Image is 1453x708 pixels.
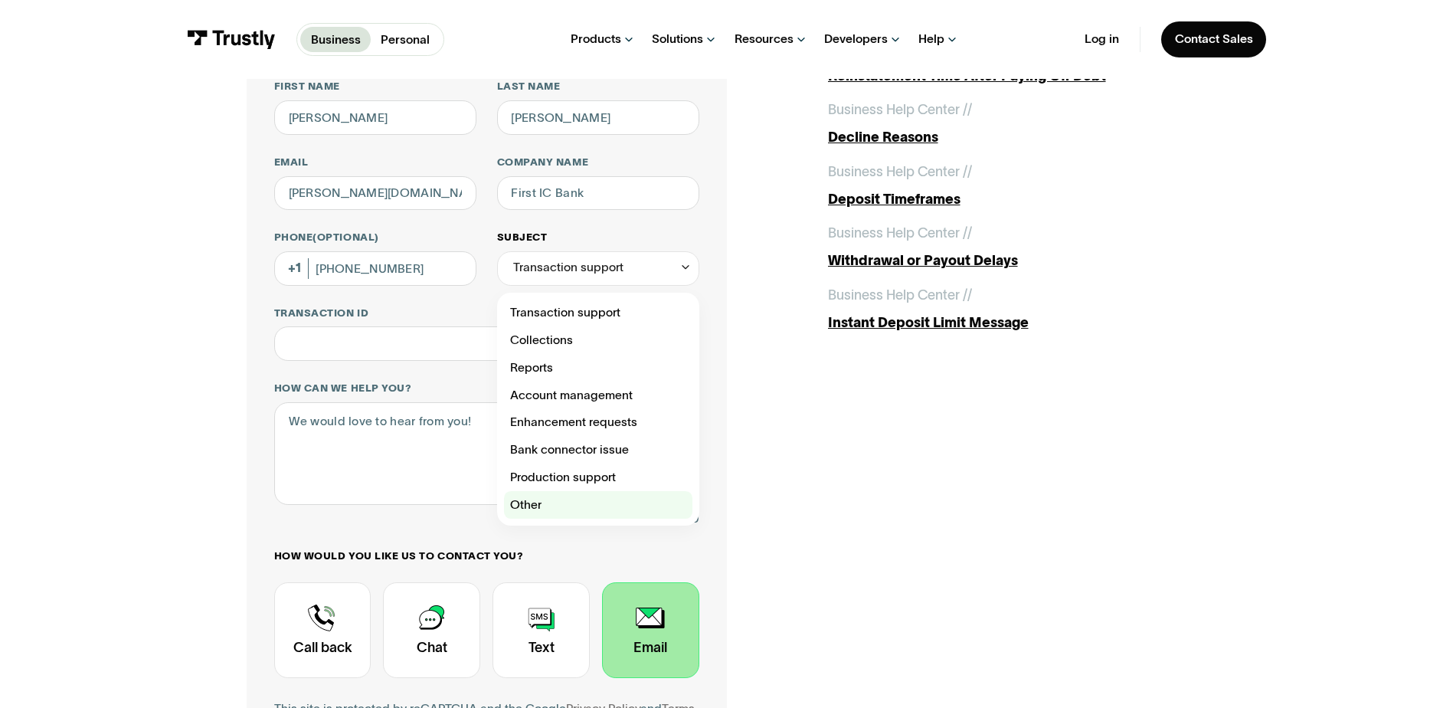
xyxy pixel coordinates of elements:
[497,156,699,169] label: Company name
[828,100,1207,148] a: Business Help Center //Decline Reasons
[497,231,699,244] label: Subject
[824,31,888,47] div: Developers
[828,313,1207,333] div: Instant Deposit Limit Message
[274,176,476,211] input: alex@mail.com
[274,382,699,395] label: How can we help you?
[510,412,637,433] span: Enhancement requests
[311,31,361,49] p: Business
[652,31,703,47] div: Solutions
[571,31,621,47] div: Products
[967,285,972,306] div: /
[967,100,972,120] div: /
[510,385,633,406] span: Account management
[381,31,430,49] p: Personal
[510,358,553,379] span: Reports
[1085,31,1119,47] a: Log in
[274,306,699,320] label: Transaction ID
[828,251,1207,271] div: Withdrawal or Payout Delays
[313,231,378,243] span: (Optional)
[497,80,699,93] label: Last name
[497,176,699,211] input: ASPcorp
[187,30,276,49] img: Trustly Logo
[510,303,620,323] span: Transaction support
[828,100,967,120] div: Business Help Center /
[371,27,440,51] a: Personal
[1161,21,1267,57] a: Contact Sales
[274,80,476,93] label: First name
[828,162,967,182] div: Business Help Center /
[828,285,967,306] div: Business Help Center /
[510,467,616,488] span: Production support
[510,495,542,516] span: Other
[497,100,699,135] input: Howard
[967,162,972,182] div: /
[274,231,476,244] label: Phone
[497,286,699,526] nav: Transaction support
[828,162,1207,210] a: Business Help Center //Deposit Timeframes
[828,223,1207,271] a: Business Help Center //Withdrawal or Payout Delays
[828,223,967,244] div: Business Help Center /
[828,285,1207,333] a: Business Help Center //Instant Deposit Limit Message
[828,189,1207,210] div: Deposit Timeframes
[918,31,944,47] div: Help
[274,100,476,135] input: Alex
[300,27,371,51] a: Business
[828,127,1207,148] div: Decline Reasons
[497,251,699,286] div: Transaction support
[510,330,573,351] span: Collections
[513,257,623,278] div: Transaction support
[274,156,476,169] label: Email
[967,223,972,244] div: /
[510,440,629,461] span: Bank connector issue
[1175,31,1253,47] div: Contact Sales
[735,31,794,47] div: Resources
[274,549,699,563] label: How would you like us to contact you?
[274,251,476,286] input: (555) 555-5555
